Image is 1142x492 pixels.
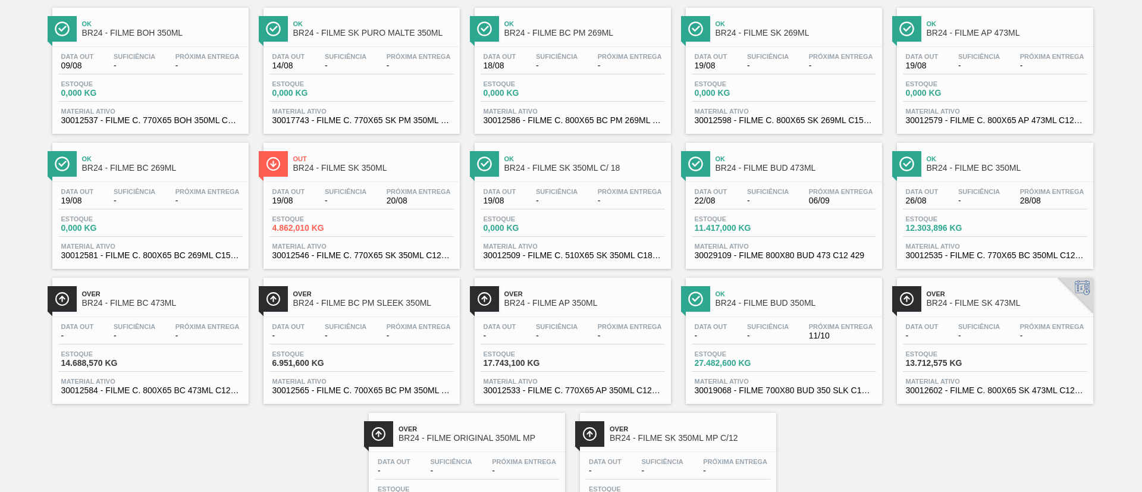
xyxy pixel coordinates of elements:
[293,155,454,162] span: Out
[114,61,155,70] span: -
[484,331,516,340] span: -
[61,331,94,340] span: -
[492,458,556,465] span: Próxima Entrega
[809,331,873,340] span: 11/10
[688,156,703,171] img: Ícone
[484,323,516,330] span: Data out
[272,323,305,330] span: Data out
[484,108,662,115] span: Material ativo
[695,359,778,368] span: 27.482,600 KG
[325,61,366,70] span: -
[888,269,1099,404] a: ÍconeOverBR24 - FILME SK 473MLData out-Suficiência-Próxima Entrega-Estoque13.712,575 KGMaterial a...
[906,331,939,340] span: -
[430,466,472,475] span: -
[82,29,243,37] span: BR24 - FILME BOH 350ML
[1020,61,1084,70] span: -
[695,80,778,87] span: Estoque
[899,292,914,306] img: Ícone
[716,299,876,308] span: BR24 - FILME BUD 350ML
[484,80,567,87] span: Estoque
[582,427,597,441] img: Ícone
[325,196,366,205] span: -
[598,61,662,70] span: -
[716,155,876,162] span: Ok
[747,188,789,195] span: Suficiência
[906,215,989,223] span: Estoque
[266,292,281,306] img: Ícone
[536,61,578,70] span: -
[484,89,567,98] span: 0,000 KG
[927,299,1087,308] span: BR24 - FILME SK 473ML
[703,466,767,475] span: -
[175,331,240,340] span: -
[378,458,410,465] span: Data out
[61,323,94,330] span: Data out
[695,215,778,223] span: Estoque
[598,196,662,205] span: -
[272,378,451,385] span: Material ativo
[272,116,451,125] span: 30017743 - FILME C. 770X65 SK PM 350ML C12 429
[272,224,356,233] span: 4.862,010 KG
[484,53,516,60] span: Data out
[695,89,778,98] span: 0,000 KG
[175,323,240,330] span: Próxima Entrega
[927,20,1087,27] span: Ok
[61,243,240,250] span: Material ativo
[958,61,1000,70] span: -
[688,21,703,36] img: Ícone
[82,290,243,297] span: Over
[266,21,281,36] img: Ícone
[688,292,703,306] img: Ícone
[906,251,1084,260] span: 30012535 - FILME C. 770X65 BC 350ML C12 429
[695,378,873,385] span: Material ativo
[293,290,454,297] span: Over
[906,116,1084,125] span: 30012579 - FILME C. 800X65 AP 473ML C12 429
[175,53,240,60] span: Próxima Entrega
[378,466,410,475] span: -
[958,196,1000,205] span: -
[293,20,454,27] span: Ok
[175,196,240,205] span: -
[504,299,665,308] span: BR24 - FILME AP 350ML
[504,164,665,173] span: BR24 - FILME SK 350ML C/ 18
[888,134,1099,269] a: ÍconeOkBR24 - FILME BC 350MLData out26/08Suficiência-Próxima Entrega28/08Estoque12.303,896 KGMate...
[809,53,873,60] span: Próxima Entrega
[809,188,873,195] span: Próxima Entrega
[272,188,305,195] span: Data out
[272,108,451,115] span: Material ativo
[536,188,578,195] span: Suficiência
[899,156,914,171] img: Ícone
[809,196,873,205] span: 06/09
[958,323,1000,330] span: Suficiência
[61,386,240,395] span: 30012584 - FILME C. 800X65 BC 473ML C12 429
[61,116,240,125] span: 30012537 - FILME C. 770X65 BOH 350ML C12 429
[484,251,662,260] span: 30012509 - FILME C. 510X65 SK 350ML C18 429
[293,29,454,37] span: BR24 - FILME SK PURO MALTE 350ML
[598,331,662,340] span: -
[589,466,622,475] span: -
[387,331,451,340] span: -
[371,427,386,441] img: Ícone
[677,134,888,269] a: ÍconeOkBR24 - FILME BUD 473MLData out22/08Suficiência-Próxima Entrega06/09Estoque11.417,000 KGMat...
[695,61,727,70] span: 19/08
[272,215,356,223] span: Estoque
[272,359,356,368] span: 6.951,600 KG
[906,386,1084,395] span: 30012602 - FILME C. 800X65 SK 473ML C12 429
[695,196,727,205] span: 22/08
[272,61,305,70] span: 14/08
[536,53,578,60] span: Suficiência
[484,350,567,358] span: Estoque
[536,196,578,205] span: -
[906,53,939,60] span: Data out
[293,164,454,173] span: BR24 - FILME SK 350ML
[484,386,662,395] span: 30012533 - FILME C. 770X65 AP 350ML C12 429
[504,29,665,37] span: BR24 - FILME BC PM 269ML
[55,21,70,36] img: Ícone
[325,188,366,195] span: Suficiência
[55,292,70,306] img: Ícone
[114,323,155,330] span: Suficiência
[716,164,876,173] span: BR24 - FILME BUD 473ML
[695,331,727,340] span: -
[114,53,155,60] span: Suficiência
[61,215,145,223] span: Estoque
